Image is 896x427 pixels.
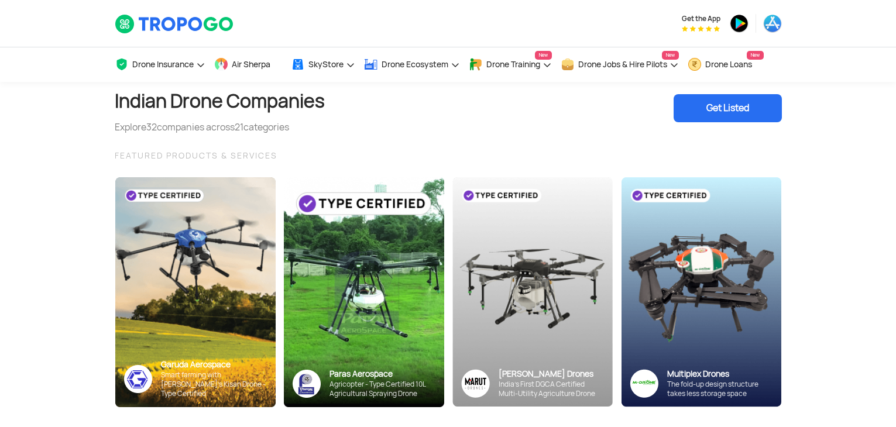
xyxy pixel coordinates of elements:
span: 32 [146,121,157,133]
div: Garuda Aerospace [161,359,267,370]
img: ic_appstore.png [763,14,782,33]
span: Air Sherpa [232,60,270,69]
span: Drone Training [486,60,540,69]
a: Drone TrainingNew [469,47,552,82]
a: Drone Ecosystem [364,47,460,82]
img: paras-card.png [284,177,444,407]
a: Drone Insurance [115,47,205,82]
img: bg_garuda_sky.png [115,177,276,407]
span: Drone Loans [705,60,752,69]
a: Drone Jobs & Hire PilotsNew [561,47,679,82]
img: App Raking [682,26,720,32]
div: Get Listed [674,94,782,122]
h1: Indian Drone Companies [115,82,325,120]
span: New [535,51,552,60]
span: Drone Insurance [132,60,194,69]
img: bg_multiplex_sky.png [621,177,781,407]
a: Air Sherpa [214,47,282,82]
div: India’s First DGCA Certified Multi-Utility Agriculture Drone [499,380,604,398]
img: paras-logo-banner.png [293,370,321,398]
div: Paras Aerospace [329,369,435,380]
span: Drone Ecosystem [382,60,448,69]
img: Group%2036313.png [461,369,490,398]
div: [PERSON_NAME] Drones [499,369,604,380]
span: New [662,51,679,60]
a: Drone LoansNew [688,47,764,82]
span: SkyStore [308,60,344,69]
img: TropoGo Logo [115,14,235,34]
img: ic_garuda_sky.png [124,365,152,393]
div: Explore companies across categories [115,120,325,135]
span: Get the App [682,14,720,23]
div: The fold-up design structure takes less storage space [667,380,773,398]
img: bg_marut_sky.png [452,177,613,407]
a: SkyStore [291,47,355,82]
div: Multiplex Drones [667,369,773,380]
div: Smart farming with [PERSON_NAME]’s Kisan Drone - Type Certified [161,370,267,398]
div: FEATURED PRODUCTS & SERVICES [115,149,782,163]
img: ic_playstore.png [730,14,749,33]
img: ic_multiplex_sky.png [630,369,658,398]
span: Drone Jobs & Hire Pilots [578,60,667,69]
div: Agricopter - Type Certified 10L Agricultural Spraying Drone [329,380,435,398]
span: New [747,51,764,60]
span: 21 [235,121,243,133]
